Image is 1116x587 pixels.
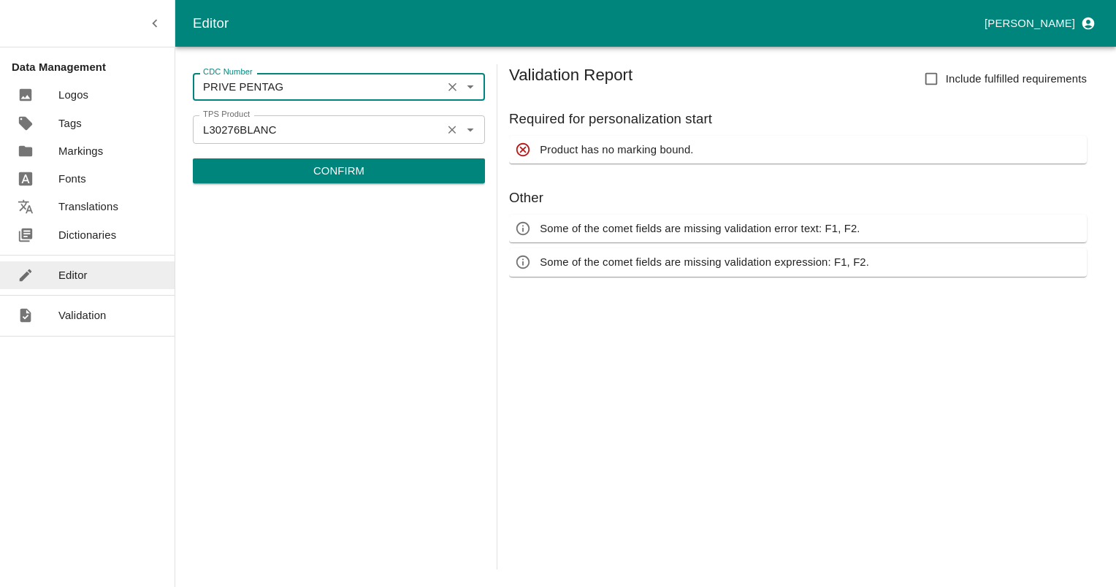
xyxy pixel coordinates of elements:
[193,158,485,183] button: Confirm
[509,64,632,93] h5: Validation Report
[58,143,103,159] p: Markings
[540,142,693,158] p: Product has no marking bound.
[58,87,88,103] p: Logos
[203,109,250,120] label: TPS Product
[58,199,118,215] p: Translations
[58,171,86,187] p: Fonts
[203,66,253,78] label: CDC Number
[509,108,1087,130] h6: Required for personalization start
[979,11,1098,36] button: profile
[461,77,480,96] button: Open
[443,77,462,97] button: Clear
[58,115,82,131] p: Tags
[985,15,1075,31] p: [PERSON_NAME]
[58,267,88,283] p: Editor
[461,120,480,139] button: Open
[12,59,175,75] p: Data Management
[58,307,107,323] p: Validation
[540,220,860,237] p: Some of the comet fields are missing validation error text: F1, F2.
[193,12,979,34] div: Editor
[58,227,116,243] p: Dictionaries
[509,187,1087,209] h6: Other
[443,120,462,139] button: Clear
[313,163,364,179] p: Confirm
[540,254,869,270] p: Some of the comet fields are missing validation expression: F1, F2.
[946,71,1087,87] span: Include fulfilled requirements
